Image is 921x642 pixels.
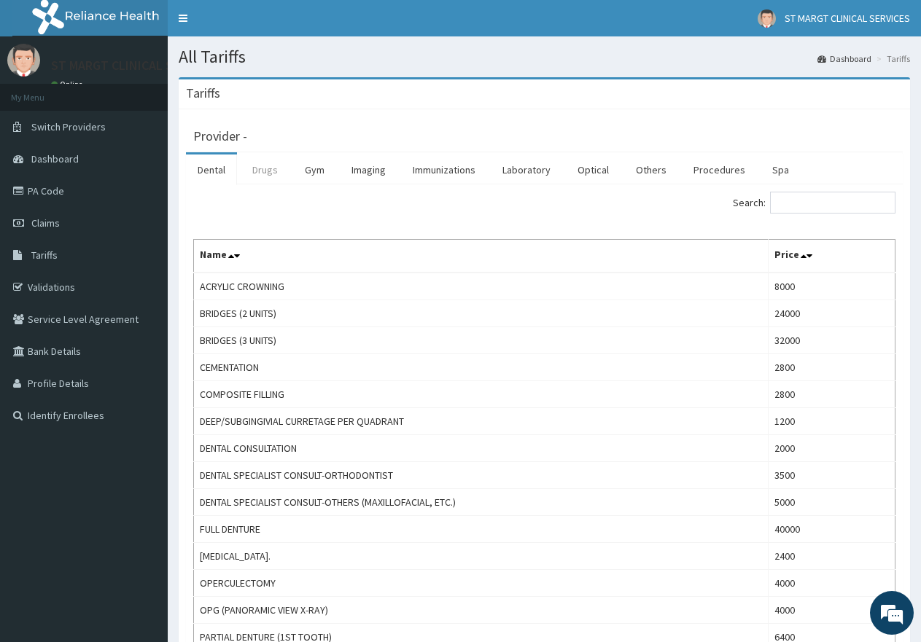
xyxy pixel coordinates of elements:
[186,87,220,100] h3: Tariffs
[769,462,895,489] td: 3500
[51,59,219,72] p: ST MARGT CLINICAL SERVICES
[51,79,86,90] a: Online
[194,516,769,543] td: FULL DENTURE
[491,154,562,185] a: Laboratory
[401,154,487,185] a: Immunizations
[194,570,769,597] td: OPERCULECTOMY
[769,300,895,327] td: 24000
[194,597,769,624] td: OPG (PANORAMIC VIEW X-RAY)
[769,327,895,354] td: 32000
[194,408,769,435] td: DEEP/SUBGINGIVIAL CURRETAGE PER QUADRANT
[758,9,776,28] img: User Image
[769,381,895,408] td: 2800
[193,130,247,143] h3: Provider -
[817,52,871,65] a: Dashboard
[194,273,769,300] td: ACRYLIC CROWNING
[769,597,895,624] td: 4000
[194,240,769,273] th: Name
[566,154,621,185] a: Optical
[770,192,895,214] input: Search:
[785,12,910,25] span: ST MARGT CLINICAL SERVICES
[873,52,910,65] li: Tariffs
[769,354,895,381] td: 2800
[179,47,910,66] h1: All Tariffs
[194,543,769,570] td: [MEDICAL_DATA].
[194,354,769,381] td: CEMENTATION
[769,543,895,570] td: 2400
[31,152,79,165] span: Dashboard
[769,570,895,597] td: 4000
[186,154,237,185] a: Dental
[31,120,106,133] span: Switch Providers
[293,154,336,185] a: Gym
[769,435,895,462] td: 2000
[194,462,769,489] td: DENTAL SPECIALIST CONSULT-ORTHODONTIST
[769,516,895,543] td: 40000
[194,435,769,462] td: DENTAL CONSULTATION
[340,154,397,185] a: Imaging
[761,154,801,185] a: Spa
[31,248,58,262] span: Tariffs
[194,489,769,516] td: DENTAL SPECIALIST CONSULT-OTHERS (MAXILLOFACIAL, ETC.)
[733,192,895,214] label: Search:
[194,300,769,327] td: BRIDGES (2 UNITS)
[769,489,895,516] td: 5000
[241,154,289,185] a: Drugs
[769,273,895,300] td: 8000
[194,327,769,354] td: BRIDGES (3 UNITS)
[31,216,60,230] span: Claims
[769,408,895,435] td: 1200
[682,154,757,185] a: Procedures
[624,154,678,185] a: Others
[769,240,895,273] th: Price
[194,381,769,408] td: COMPOSITE FILLING
[7,44,40,77] img: User Image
